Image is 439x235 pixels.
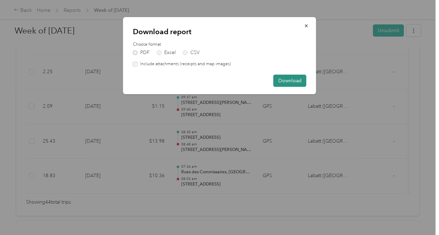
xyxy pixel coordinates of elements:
[183,50,200,55] label: CSV
[138,61,231,67] label: Include attachments (receipts and map images)
[273,75,306,87] button: Download
[133,27,306,37] p: Download report
[400,196,439,235] iframe: Everlance-gr Chat Button Frame
[157,50,176,55] label: Excel
[133,50,150,55] label: PDF
[133,41,306,48] label: Choose format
